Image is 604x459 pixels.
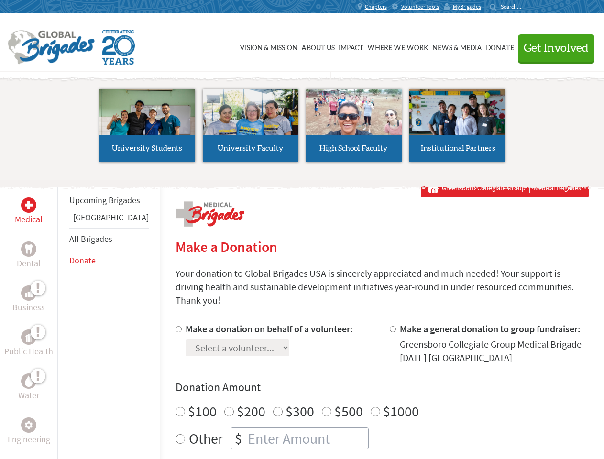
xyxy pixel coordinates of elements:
[176,267,589,307] p: Your donation to Global Brigades USA is sincerely appreciated and much needed! Your support is dr...
[112,144,182,152] span: University Students
[240,22,297,70] a: Vision & Mission
[400,338,589,364] div: Greensboro Collegiate Group Medical Brigade [DATE] [GEOGRAPHIC_DATA]
[246,428,368,449] input: Enter Amount
[400,323,581,335] label: Make a general donation to group fundraiser:
[409,89,505,162] a: Institutional Partners
[69,190,149,211] li: Upcoming Brigades
[99,89,195,153] img: menu_brigades_submenu_1.jpg
[401,3,439,11] span: Volunteer Tools
[231,428,246,449] div: $
[17,257,41,270] p: Dental
[186,323,353,335] label: Make a donation on behalf of a volunteer:
[339,22,363,70] a: Impact
[176,380,589,395] h4: Donation Amount
[189,427,223,449] label: Other
[21,373,36,389] div: Water
[18,389,39,402] p: Water
[8,433,50,446] p: Engineering
[301,22,335,70] a: About Us
[409,89,505,153] img: menu_brigades_submenu_4.jpg
[203,89,298,162] a: University Faculty
[518,34,594,62] button: Get Involved
[15,197,43,226] a: MedicalMedical
[421,144,495,152] span: Institutional Partners
[17,241,41,270] a: DentalDental
[176,201,244,227] img: logo-medical.png
[25,421,33,429] img: Engineering
[69,228,149,250] li: All Brigades
[218,144,284,152] span: University Faculty
[486,22,514,70] a: Donate
[383,402,419,420] label: $1000
[176,238,589,255] h2: Make a Donation
[188,402,217,420] label: $100
[237,402,265,420] label: $200
[25,289,33,297] img: Business
[367,22,428,70] a: Where We Work
[203,89,298,153] img: menu_brigades_submenu_2.jpg
[334,402,363,420] label: $500
[102,30,135,65] img: Global Brigades Celebrating 20 Years
[21,285,36,301] div: Business
[8,30,95,65] img: Global Brigades Logo
[73,212,149,223] a: [GEOGRAPHIC_DATA]
[286,402,314,420] label: $300
[21,329,36,345] div: Public Health
[4,345,53,358] p: Public Health
[25,201,33,209] img: Medical
[4,329,53,358] a: Public HealthPublic Health
[21,241,36,257] div: Dental
[69,195,140,206] a: Upcoming Brigades
[99,89,195,162] a: University Students
[501,3,528,10] input: Search...
[432,22,482,70] a: News & Media
[18,373,39,402] a: WaterWater
[21,417,36,433] div: Engineering
[12,285,45,314] a: BusinessBusiness
[25,375,33,386] img: Water
[15,213,43,226] p: Medical
[453,3,481,11] span: MyBrigades
[25,332,33,342] img: Public Health
[365,3,387,11] span: Chapters
[69,233,112,244] a: All Brigades
[69,255,96,266] a: Donate
[306,89,402,135] img: menu_brigades_submenu_3.jpg
[21,197,36,213] div: Medical
[69,211,149,228] li: Ghana
[69,250,149,271] li: Donate
[319,144,388,152] span: High School Faculty
[306,89,402,162] a: High School Faculty
[12,301,45,314] p: Business
[524,43,589,54] span: Get Involved
[25,244,33,253] img: Dental
[8,417,50,446] a: EngineeringEngineering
